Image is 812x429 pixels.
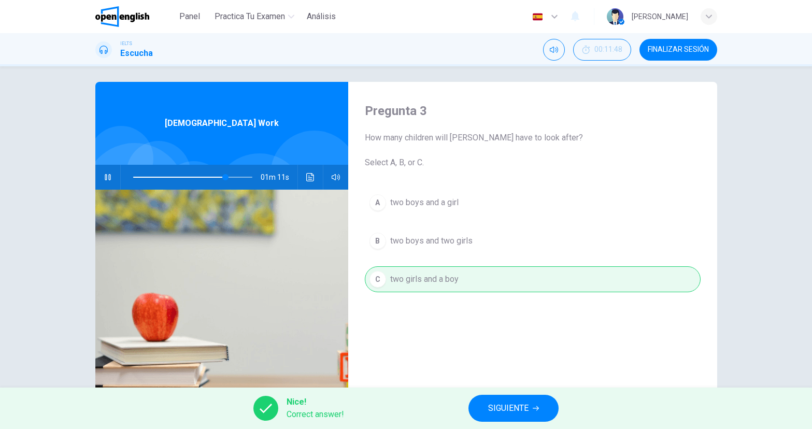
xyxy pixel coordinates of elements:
[179,10,200,23] span: Panel
[120,40,132,47] span: IELTS
[261,165,297,190] span: 01m 11s
[303,7,340,26] button: Análisis
[365,103,701,119] h4: Pregunta 3
[543,39,565,61] div: Silenciar
[95,6,174,27] a: OpenEnglish logo
[648,46,709,54] span: FINALIZAR SESIÓN
[639,39,717,61] button: FINALIZAR SESIÓN
[365,132,701,169] span: How many children will [PERSON_NAME] have to look after? Select A, B, or C.
[594,46,622,54] span: 00:11:48
[531,13,544,21] img: es
[287,408,344,421] span: Correct answer!
[165,117,279,130] span: [DEMOGRAPHIC_DATA] Work
[607,8,623,25] img: Profile picture
[632,10,688,23] div: [PERSON_NAME]
[573,39,631,61] button: 00:11:48
[173,7,206,26] button: Panel
[120,47,153,60] h1: Escucha
[215,10,285,23] span: Practica tu examen
[302,165,319,190] button: Haz clic para ver la transcripción del audio
[573,39,631,61] div: Ocultar
[287,396,344,408] span: Nice!
[468,395,559,422] button: SIGUIENTE
[307,10,336,23] span: Análisis
[210,7,298,26] button: Practica tu examen
[95,6,150,27] img: OpenEnglish logo
[488,401,529,416] span: SIGUIENTE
